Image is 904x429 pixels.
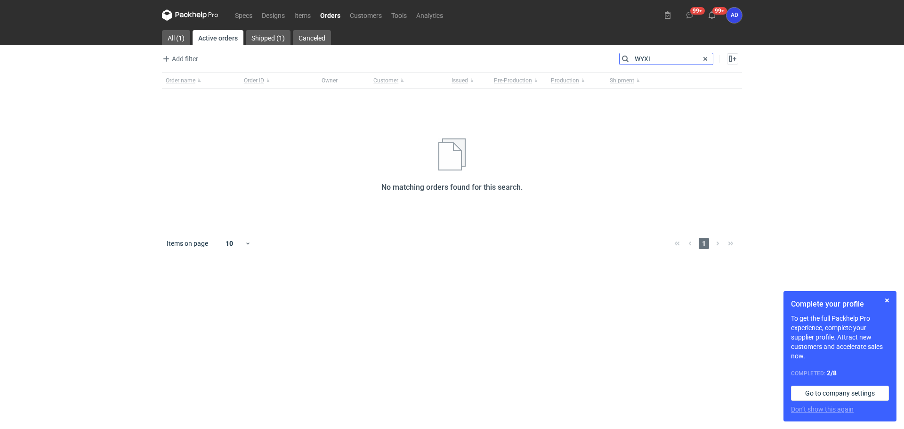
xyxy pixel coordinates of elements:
[293,30,331,45] a: Canceled
[162,30,190,45] a: All (1)
[162,9,218,21] svg: Packhelp Pro
[726,8,742,23] button: AD
[381,182,523,193] h2: No matching orders found for this search.
[214,237,245,250] div: 10
[387,9,412,21] a: Tools
[193,30,243,45] a: Active orders
[791,405,854,414] button: Don’t show this again
[246,30,291,45] a: Shipped (1)
[315,9,345,21] a: Orders
[791,299,889,310] h1: Complete your profile
[345,9,387,21] a: Customers
[704,8,719,23] button: 99+
[412,9,448,21] a: Analytics
[827,369,837,377] strong: 2 / 8
[699,238,709,249] span: 1
[682,8,697,23] button: 99+
[257,9,290,21] a: Designs
[161,53,198,65] span: Add filter
[290,9,315,21] a: Items
[167,239,208,248] span: Items on page
[160,53,199,65] button: Add filter
[230,9,257,21] a: Specs
[791,314,889,361] p: To get the full Packhelp Pro experience, complete your supplier profile. Attract new customers an...
[726,8,742,23] div: Anita Dolczewska
[620,53,713,65] input: Search
[881,295,893,306] button: Skip for now
[791,368,889,378] div: Completed:
[791,386,889,401] a: Go to company settings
